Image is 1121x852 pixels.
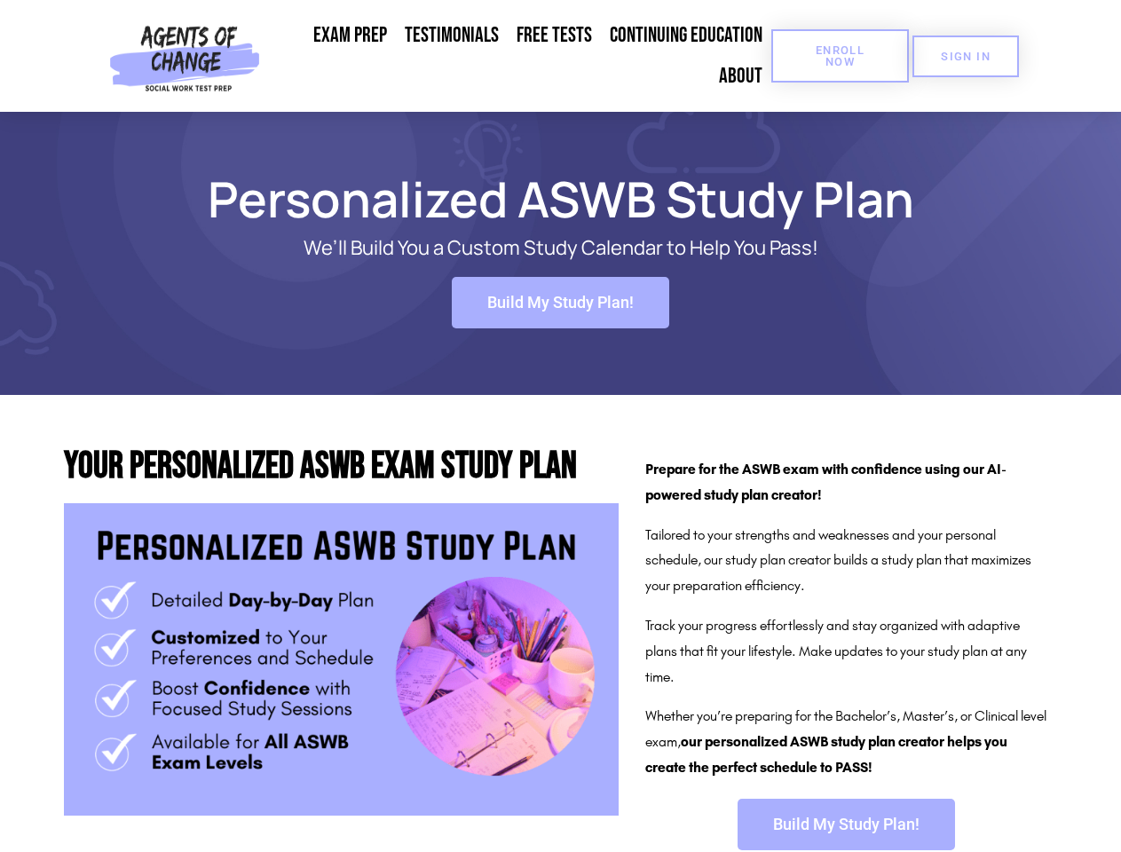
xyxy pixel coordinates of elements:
h2: Your Personalized ASWB Exam Study Plan [64,448,619,485]
a: Enroll Now [771,29,909,83]
a: Testimonials [396,15,508,56]
p: Track your progress effortlessly and stay organized with adaptive plans that fit your lifestyle. ... [645,613,1048,690]
span: Build My Study Plan! [487,295,634,311]
a: Free Tests [508,15,601,56]
h1: Personalized ASWB Study Plan [55,178,1067,219]
a: Continuing Education [601,15,771,56]
a: Exam Prep [304,15,396,56]
strong: Prepare for the ASWB exam with confidence using our AI-powered study plan creator! [645,461,1007,503]
p: We’ll Build You a Custom Study Calendar to Help You Pass! [126,237,996,259]
span: SIGN IN [941,51,991,62]
a: Build My Study Plan! [738,799,955,850]
span: Enroll Now [800,44,880,67]
a: SIGN IN [912,35,1019,77]
a: Build My Study Plan! [452,277,669,328]
b: our personalized ASWB study plan creator helps you create the perfect schedule to PASS! [645,733,1007,776]
nav: Menu [267,15,771,97]
span: Build My Study Plan! [773,816,920,832]
p: Tailored to your strengths and weaknesses and your personal schedule, our study plan creator buil... [645,523,1048,599]
a: About [710,56,771,97]
p: Whether you’re preparing for the Bachelor’s, Master’s, or Clinical level exam, [645,704,1048,780]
